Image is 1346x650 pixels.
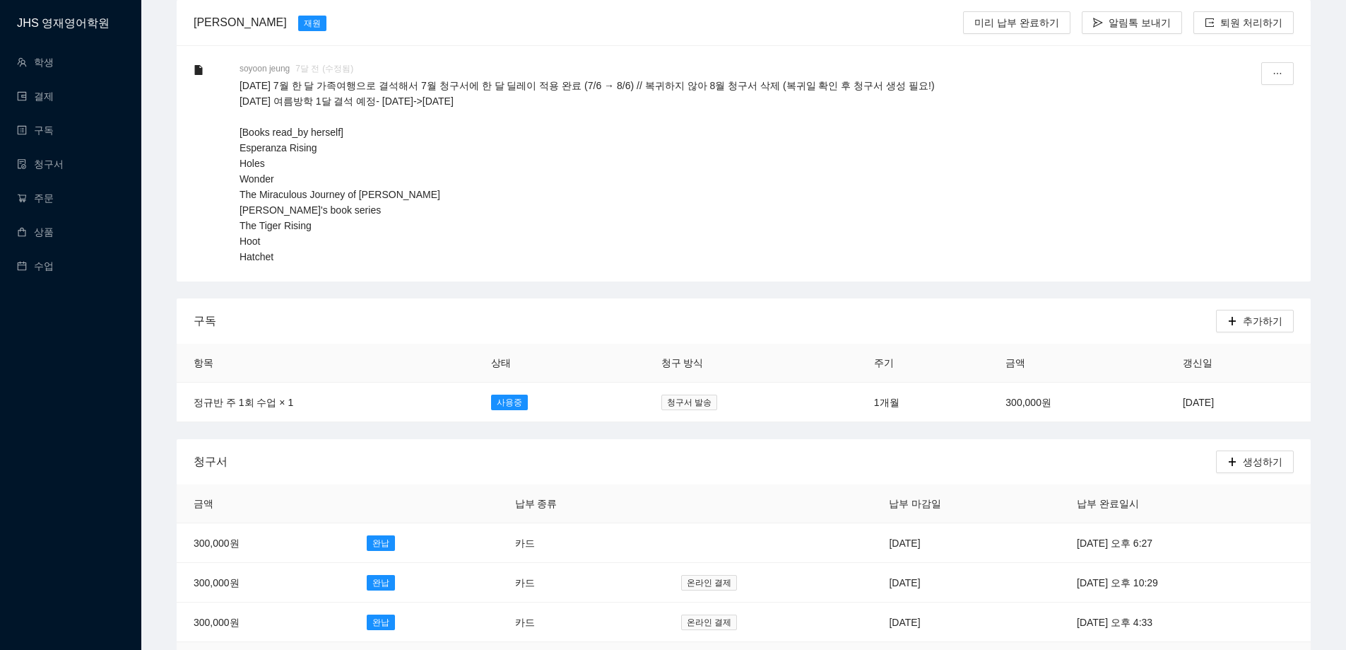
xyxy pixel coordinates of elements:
a: wallet결제 [17,91,54,102]
span: 미리 납부 완료하기 [974,15,1059,30]
td: 카드 [498,523,664,563]
div: 구독 [194,301,1216,341]
td: [DATE] [1166,383,1311,422]
td: [DATE] 오후 10:29 [1060,563,1311,603]
td: 카드 [498,563,664,603]
th: 금액 [177,484,350,523]
th: 갱신일 [1166,344,1311,383]
td: 300,000원 [177,523,350,563]
p: [DATE] 7월 한 달 가족여행으로 결석해서 7월 청구서에 한 달 딜레이 적용 완료 (7/6 → 8/6) // 복귀하지 않아 8월 청구서 삭제 (복귀일 확인 후 청구서 생성... [240,78,1202,265]
span: 재원 [298,16,326,31]
span: 완납 [367,575,395,591]
span: 온라인 결제 [681,575,737,591]
span: 퇴원 처리하기 [1220,15,1282,30]
td: [DATE] 오후 4:33 [1060,603,1311,642]
td: 1개월 [857,383,989,422]
a: shopping-cart주문 [17,192,54,204]
span: 청구서 발송 [661,395,717,410]
th: 청구 방식 [644,344,857,383]
button: 미리 납부 완료하기 [963,11,1070,34]
td: [DATE] [872,563,1060,603]
th: 납부 완료일시 [1060,484,1311,523]
span: export [1205,18,1215,29]
span: 추가하기 [1243,313,1282,329]
span: file [194,65,203,75]
div: 청구서 [194,441,1216,482]
div: [PERSON_NAME] [188,13,293,31]
td: 정규반 주 1회 수업 × 1 [177,383,474,422]
span: soyoon jeung [240,62,295,75]
td: 300,000원 [177,603,350,642]
td: 카드 [498,603,664,642]
a: shopping상품 [17,226,54,238]
span: ellipsis [1273,69,1282,80]
span: 완납 [367,535,395,551]
th: 상태 [474,344,644,383]
span: 7달 전 [295,64,319,74]
span: (수정됨) [322,64,353,74]
th: 항목 [177,344,474,383]
th: 금액 [988,344,1166,383]
a: team학생 [17,57,54,68]
span: plus [1227,316,1237,327]
span: plus [1227,457,1237,468]
span: 생성하기 [1243,454,1282,470]
button: export퇴원 처리하기 [1193,11,1294,34]
span: 사용중 [491,395,528,410]
button: plus추가하기 [1216,310,1294,332]
th: 주기 [857,344,989,383]
td: [DATE] [872,603,1060,642]
td: 300,000원 [177,563,350,603]
td: [DATE] 오후 6:27 [1060,523,1311,563]
a: calendar수업 [17,260,54,272]
td: [DATE] [872,523,1060,563]
a: profile구독 [17,124,54,136]
span: 알림톡 보내기 [1109,15,1171,30]
a: file-done청구서 [17,158,64,170]
span: 완납 [367,615,395,630]
button: ellipsis [1261,62,1294,85]
td: 300,000원 [988,383,1166,422]
button: send알림톡 보내기 [1082,11,1182,34]
button: plus생성하기 [1216,451,1294,473]
span: send [1093,18,1103,29]
th: 납부 종류 [498,484,664,523]
th: 납부 마감일 [872,484,1060,523]
span: 온라인 결제 [681,615,737,630]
